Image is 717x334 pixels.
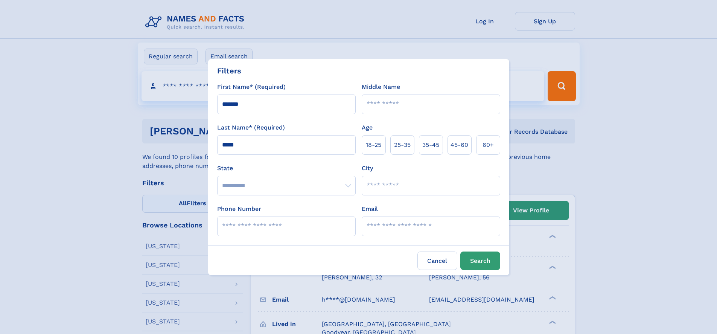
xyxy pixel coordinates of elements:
[217,82,286,92] label: First Name* (Required)
[217,65,241,76] div: Filters
[422,140,439,149] span: 35‑45
[451,140,468,149] span: 45‑60
[362,123,373,132] label: Age
[460,252,500,270] button: Search
[362,204,378,214] label: Email
[366,140,381,149] span: 18‑25
[217,164,356,173] label: State
[483,140,494,149] span: 60+
[362,164,373,173] label: City
[217,123,285,132] label: Last Name* (Required)
[217,204,261,214] label: Phone Number
[417,252,457,270] label: Cancel
[362,82,400,92] label: Middle Name
[394,140,411,149] span: 25‑35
